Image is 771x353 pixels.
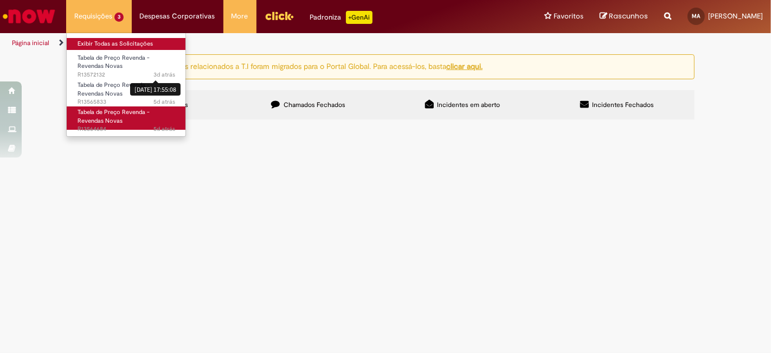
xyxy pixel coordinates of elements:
[66,33,186,137] ul: Requisições
[114,12,124,22] span: 3
[78,54,150,71] span: Tabela de Preço Revenda - Revendas Novas
[140,11,215,22] span: Despesas Corporativas
[232,11,248,22] span: More
[12,39,49,47] a: Página inicial
[67,38,186,50] a: Exibir Todas as Solicitações
[78,108,150,125] span: Tabela de Preço Revenda - Revendas Novas
[98,61,483,71] ng-bind-html: Atenção: alguns chamados relacionados a T.I foram migrados para o Portal Global. Para acessá-los,...
[438,100,500,109] span: Incidentes em aberto
[78,125,175,134] span: R13564684
[8,33,506,53] ul: Trilhas de página
[130,83,181,96] div: [DATE] 17:55:08
[446,61,483,71] a: clicar aqui.
[284,100,345,109] span: Chamados Fechados
[153,125,175,133] span: 5d atrás
[153,125,175,133] time: 24/09/2025 18:45:25
[153,98,175,106] time: 25/09/2025 10:43:11
[692,12,701,20] span: MA
[67,79,186,103] a: Aberto R13565833 : Tabela de Preço Revenda - Revendas Novas
[554,11,583,22] span: Favoritos
[153,71,175,79] span: 3d atrás
[67,52,186,75] a: Aberto R13572132 : Tabela de Preço Revenda - Revendas Novas
[600,11,648,22] a: Rascunhos
[78,71,175,79] span: R13572132
[1,5,57,27] img: ServiceNow
[593,100,654,109] span: Incidentes Fechados
[708,11,763,21] span: [PERSON_NAME]
[78,81,150,98] span: Tabela de Preço Revenda - Revendas Novas
[78,98,175,106] span: R13565833
[310,11,372,24] div: Padroniza
[67,106,186,130] a: Aberto R13564684 : Tabela de Preço Revenda - Revendas Novas
[265,8,294,24] img: click_logo_yellow_360x200.png
[74,11,112,22] span: Requisições
[153,98,175,106] span: 5d atrás
[609,11,648,21] span: Rascunhos
[346,11,372,24] p: +GenAi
